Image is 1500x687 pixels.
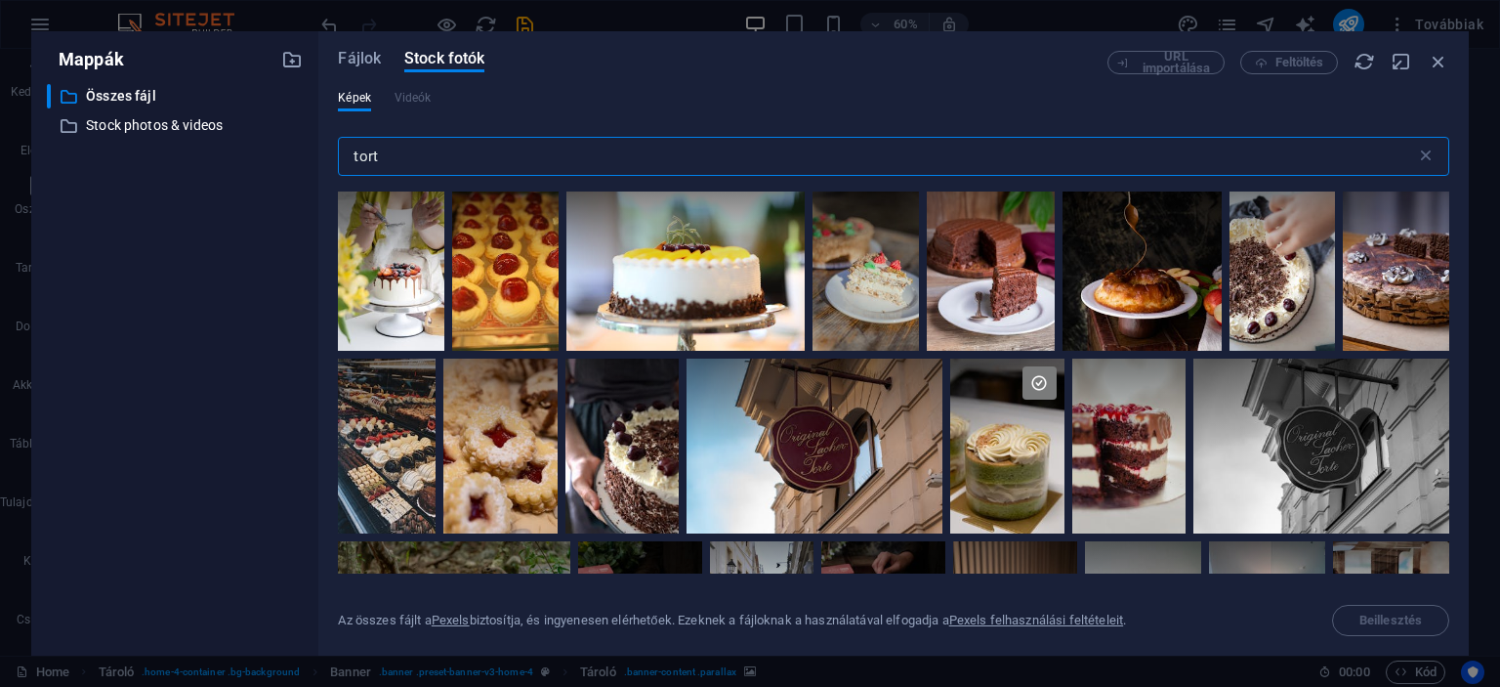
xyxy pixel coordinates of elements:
[86,114,268,137] p: Stock photos & videos
[949,613,1123,627] a: Pexels felhasználási feltételeit
[47,113,303,138] div: Stock photos & videos
[395,86,432,109] span: Ez a fájltípus nem támogatott ebben az elemben
[281,49,303,70] i: Új mappa létrehozása
[47,47,124,72] p: Mappák
[338,47,381,70] span: Fájlok
[1022,366,1056,400] i: This file has already been downloaded
[1428,51,1449,72] i: Bezárás
[47,84,51,108] div: ​
[404,47,484,70] span: Stock fotók
[338,86,370,109] span: Képek
[338,137,1415,176] input: Keresés
[1391,51,1412,72] i: Minimalizálás
[338,612,1126,629] div: Az összes fájlt a biztosítja, és ingyenesen elérhetőek. Ezeknek a fájloknak a használatával elfog...
[1332,605,1449,636] span: Először válasszon ki egy fájlt
[432,613,470,627] a: Pexels
[1354,51,1375,72] i: Újratöltés
[86,85,268,107] p: Összes fájl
